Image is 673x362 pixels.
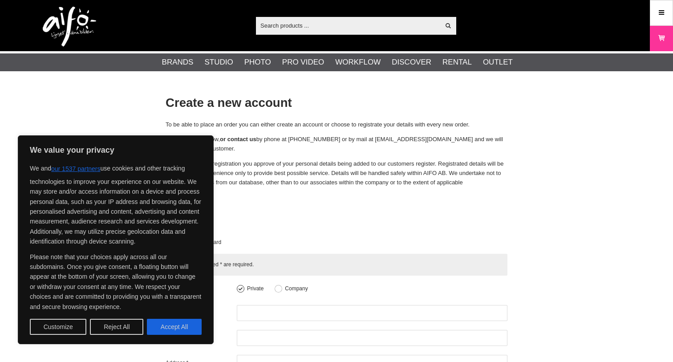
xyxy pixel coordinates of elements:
button: Customize [30,319,86,335]
a: Outlet [483,57,513,68]
a: Studio [204,57,233,68]
a: Photo [244,57,271,68]
p: We value your privacy [30,145,202,155]
p: By submitting this registration you approve of your personal details being added to our customers... [166,159,507,187]
p: Fill in the form below, by phone at [PHONE_NUMBER] or by mail at [EMAIL_ADDRESS][DOMAIN_NAME] and... [166,135,507,154]
a: Brands [162,57,194,68]
a: Workflow [335,57,381,68]
a: Pro Video [282,57,324,68]
img: logo.png [43,7,96,47]
p: Please note that your choices apply across all our subdomains. Once you give consent, a floating ... [30,252,202,312]
label: Company [282,285,308,292]
a: Discover [392,57,431,68]
button: Accept All [147,319,202,335]
button: Reject All [90,319,143,335]
button: our 1537 partners [51,161,101,177]
div: We value your privacy [18,135,214,344]
p: We and use cookies and other tracking technologies to improve your experience on our website. We ... [30,161,202,247]
a: Rental [442,57,472,68]
p: Welcome to us! [166,208,507,217]
span: Fields marked * are required. [166,254,507,276]
h1: Create a new account [166,94,507,112]
input: Search products ... [256,19,440,32]
p: To be able to place an order you can either create an account or choose to registrate your detail... [166,120,507,130]
p: Aifo AB [166,223,507,232]
strong: or contact us [220,136,256,142]
label: Private [244,285,264,292]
